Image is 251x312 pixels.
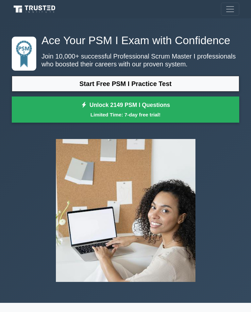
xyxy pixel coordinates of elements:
a: Start Free PSM I Practice Test [12,76,239,92]
p: Join 10,000+ successful Professional Scrum Master I professionals who boosted their careers with ... [12,52,239,68]
button: Toggle navigation [221,3,239,16]
a: Unlock 2149 PSM I QuestionsLimited Time: 7-day free trial! [12,96,239,123]
h1: Ace Your PSM I Exam with Confidence [12,34,239,47]
small: Limited Time: 7-day free trial! [20,111,231,118]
